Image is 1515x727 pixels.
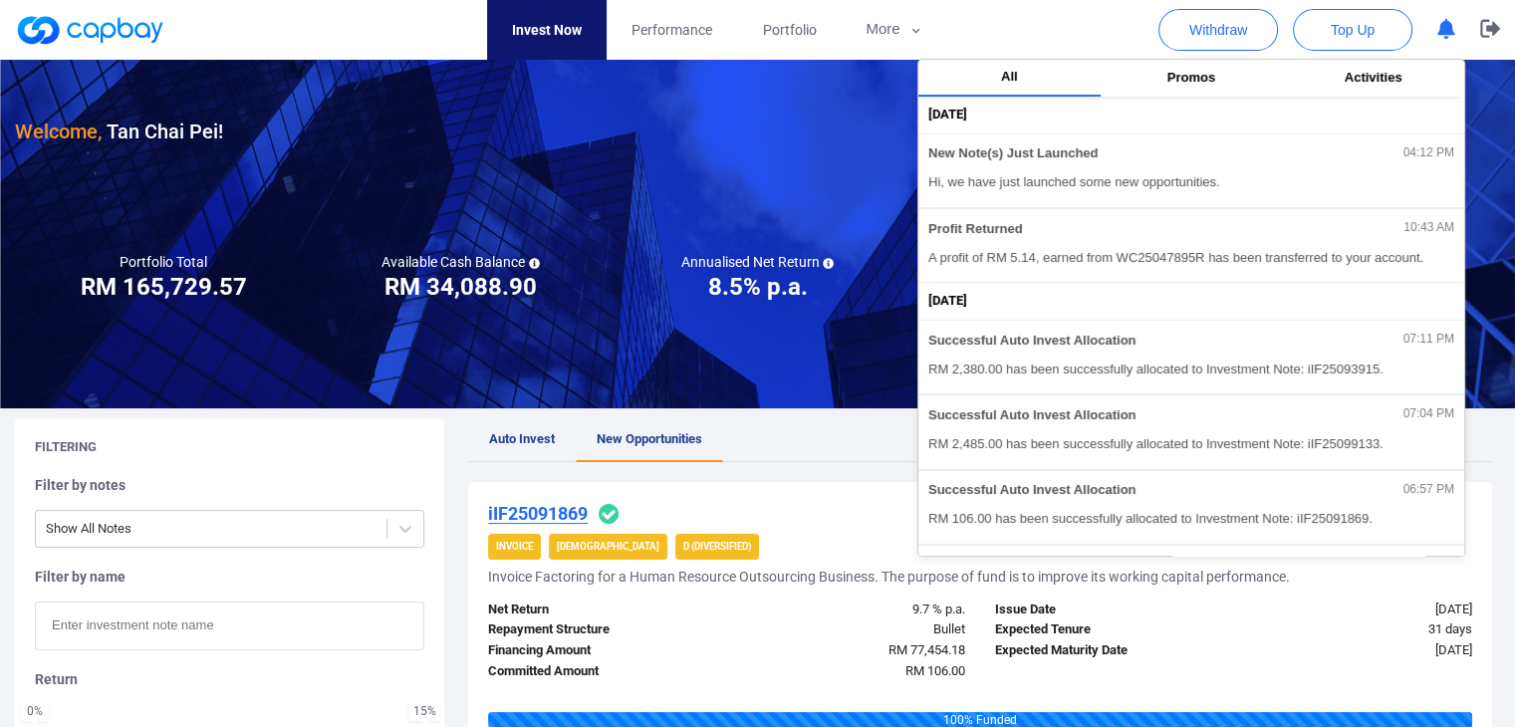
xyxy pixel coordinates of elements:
[35,602,424,650] input: Enter investment note name
[631,19,712,41] span: Performance
[1282,60,1464,97] button: Activities
[15,116,223,147] h3: Tan Chai Pei !
[1345,70,1402,85] span: Activities
[1234,640,1487,661] div: [DATE]
[557,541,659,552] strong: [DEMOGRAPHIC_DATA]
[928,146,1098,161] span: New Note(s) Just Launched
[1403,407,1454,421] span: 07:04 PM
[35,568,424,586] h5: Filter by name
[496,541,533,552] strong: Invoice
[707,271,807,303] h3: 8.5% p.a.
[928,291,967,312] span: [DATE]
[473,640,726,661] div: Financing Amount
[384,271,537,303] h3: RM 34,088.90
[488,503,588,524] u: iIF25091869
[918,545,1464,619] button: Successful Auto Invest Allocation06:31 PMRM 4,143.00 has been successfully allocated to Investmen...
[473,661,726,682] div: Committed Amount
[680,253,834,271] h5: Annualised Net Return
[918,470,1464,545] button: Successful Auto Invest Allocation06:57 PMRM 106.00 has been successfully allocated to Investment ...
[928,334,1136,349] span: Successful Auto Invest Allocation
[597,431,702,446] span: New Opportunities
[762,19,816,41] span: Portfolio
[928,408,1136,423] span: Successful Auto Invest Allocation
[928,360,1454,379] span: RM 2,380.00 has been successfully allocated to Investment Note: iIF25093915.
[980,640,1233,661] div: Expected Maturity Date
[35,438,97,456] h5: Filtering
[727,619,980,640] div: Bullet
[918,320,1464,394] button: Successful Auto Invest Allocation07:11 PMRM 2,380.00 has been successfully allocated to Investmen...
[488,568,1290,586] h5: Invoice Factoring for a Human Resource Outsourcing Business. The purpose of fund is to improve it...
[120,253,207,271] h5: Portfolio Total
[928,434,1454,454] span: RM 2,485.00 has been successfully allocated to Investment Note: iIF25099133.
[25,705,45,717] div: 0 %
[888,642,965,657] span: RM 77,454.18
[928,172,1454,192] span: Hi, we have just launched some new opportunities.
[35,670,424,688] h5: Return
[683,541,751,552] strong: D (Diversified)
[1403,333,1454,347] span: 07:11 PM
[1403,146,1454,160] span: 04:12 PM
[1101,60,1283,97] button: Promos
[1167,70,1215,85] span: Promos
[918,133,1464,208] button: New Note(s) Just Launched04:12 PMHi, we have just launched some new opportunities.
[1403,221,1454,235] span: 10:43 AM
[1293,9,1412,51] button: Top Up
[1158,9,1278,51] button: Withdraw
[81,271,247,303] h3: RM 165,729.57
[727,600,980,620] div: 9.7 % p.a.
[905,663,965,678] span: RM 106.00
[918,394,1464,469] button: Successful Auto Invest Allocation07:04 PMRM 2,485.00 has been successfully allocated to Investmen...
[473,600,726,620] div: Net Return
[413,705,436,717] div: 15 %
[473,619,726,640] div: Repayment Structure
[1001,69,1018,84] span: All
[918,208,1464,283] button: Profit Returned10:43 AMA profit of RM 5.14, earned from WC25047895R has been transferred to your ...
[928,105,967,125] span: [DATE]
[381,253,540,271] h5: Available Cash Balance
[489,431,555,446] span: Auto Invest
[1234,600,1487,620] div: [DATE]
[928,483,1136,498] span: Successful Auto Invest Allocation
[980,619,1233,640] div: Expected Tenure
[928,509,1454,529] span: RM 106.00 has been successfully allocated to Investment Note: iIF25091869.
[928,248,1454,268] span: A profit of RM 5.14, earned from WC25047895R has been transferred to your account.
[980,600,1233,620] div: Issue Date
[928,222,1023,237] span: Profit Returned
[918,60,1101,97] button: All
[1403,483,1454,497] span: 06:57 PM
[1331,20,1375,40] span: Top Up
[35,476,424,494] h5: Filter by notes
[15,120,102,143] span: Welcome,
[1234,619,1487,640] div: 31 days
